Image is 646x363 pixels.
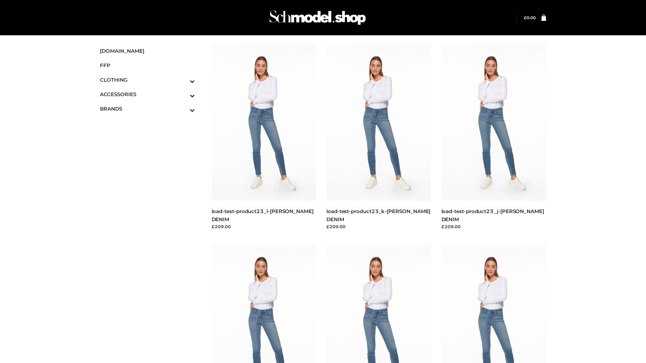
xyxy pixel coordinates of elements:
span: FFP [100,62,195,69]
button: Toggle Submenu [171,87,195,102]
a: load-test-product23_l-[PERSON_NAME] DENIM [212,208,314,222]
span: [DOMAIN_NAME] [100,47,195,55]
a: load-test-product23_k-[PERSON_NAME] DENIM [326,208,430,222]
a: load-test-product23_j-[PERSON_NAME] DENIM [441,208,544,222]
a: CLOTHINGToggle Submenu [100,73,195,87]
a: ACCESSORIESToggle Submenu [100,87,195,102]
span: ACCESSORIES [100,90,195,98]
a: [DOMAIN_NAME] [100,44,195,58]
span: £ [524,15,527,20]
span: CLOTHING [100,76,195,84]
a: BRANDSToggle Submenu [100,102,195,116]
a: FFP [100,58,195,73]
button: Toggle Submenu [171,73,195,87]
a: £0.00 [524,15,536,20]
bdi: 0.00 [524,15,536,20]
div: £209.00 [441,223,546,230]
div: £209.00 [326,223,431,230]
span: BRANDS [100,105,195,113]
img: Schmodel Admin 964 [267,4,368,31]
button: Toggle Submenu [171,102,195,116]
div: £209.00 [212,223,317,230]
